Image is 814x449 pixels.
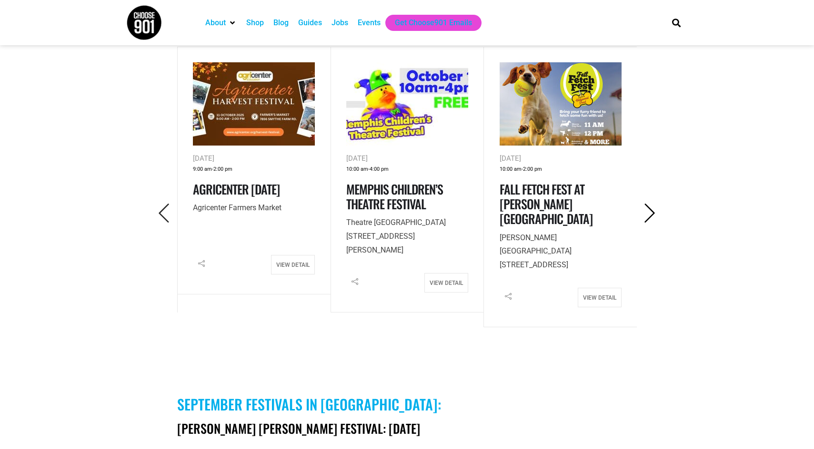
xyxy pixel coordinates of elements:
p: [STREET_ADDRESS] [500,231,622,272]
span: 9:00 am [193,165,212,175]
a: Jobs [332,17,348,29]
i: Previous [154,204,174,223]
a: Fall Fetch Fest at [PERSON_NAME][GEOGRAPHIC_DATA] [500,180,593,228]
a: Events [358,17,381,29]
a: Agricenter [DATE] [193,180,280,198]
span: 10:00 am [346,165,368,175]
span: 2:00 pm [213,165,232,175]
a: Shop [246,17,264,29]
a: View Detail [271,255,315,274]
span: [DATE] [193,154,214,163]
span: 4:00 pm [370,165,389,175]
a: View Detail [578,288,622,307]
a: Blog [273,17,289,29]
a: [PERSON_NAME] [PERSON_NAME] FESTIVAL: [DATE] [177,419,420,438]
div: - [193,165,315,175]
h2: SEPTEMBER Festivals in [GEOGRAPHIC_DATA]: [177,396,637,413]
a: About [205,17,226,29]
a: Get Choose901 Emails [395,17,472,29]
div: - [500,165,622,175]
span: [DATE] [346,154,368,163]
span: 2:00 pm [523,165,542,175]
nav: Main nav [201,15,656,31]
button: Next [637,202,663,225]
p: [STREET_ADDRESS][PERSON_NAME] [346,216,468,257]
a: Guides [298,17,322,29]
span: 10:00 am [500,165,522,175]
span: [PERSON_NAME][GEOGRAPHIC_DATA] [500,233,572,256]
i: Share [193,255,210,272]
div: About [201,15,241,31]
i: Share [500,288,517,305]
i: Share [346,273,363,290]
span: [DATE] [500,154,521,163]
button: Previous [151,202,177,225]
a: Memphis Children’s Theatre Festival [346,180,443,213]
span: Agricenter Farmers Market [193,203,281,212]
div: - [346,165,468,175]
i: Next [640,204,660,223]
a: View Detail [424,273,468,293]
div: Search [668,15,684,30]
span: Theatre [GEOGRAPHIC_DATA] [346,218,446,227]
